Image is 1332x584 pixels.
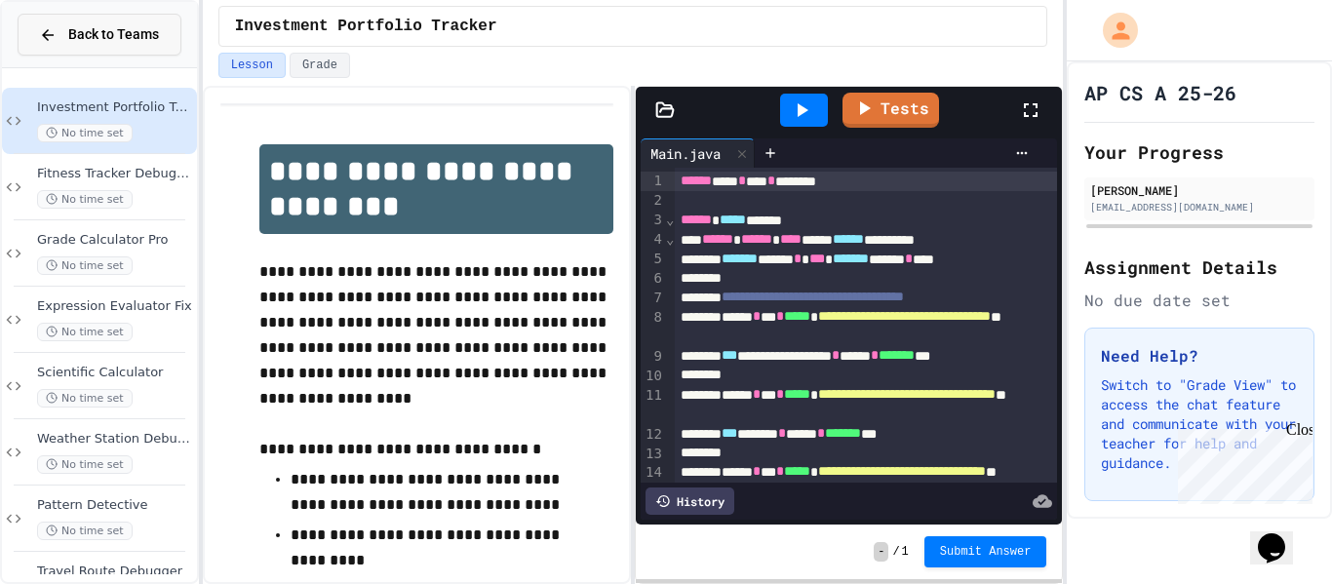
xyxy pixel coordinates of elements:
[641,143,730,164] div: Main.java
[641,308,665,347] div: 8
[37,564,193,580] span: Travel Route Debugger
[37,99,193,116] span: Investment Portfolio Tracker
[641,250,665,269] div: 5
[641,347,665,367] div: 9
[218,53,286,78] button: Lesson
[18,14,181,56] button: Back to Teams
[1101,375,1298,473] p: Switch to "Grade View" to access the chat feature and communicate with your teacher for help and ...
[37,455,133,474] span: No time set
[37,365,193,381] span: Scientific Calculator
[902,544,909,560] span: 1
[665,212,675,227] span: Fold line
[940,544,1032,560] span: Submit Answer
[1084,253,1314,281] h2: Assignment Details
[1250,506,1312,565] iframe: chat widget
[37,522,133,540] span: No time set
[235,15,497,38] span: Investment Portfolio Tracker
[641,386,665,425] div: 11
[641,425,665,445] div: 12
[641,138,755,168] div: Main.java
[924,536,1047,567] button: Submit Answer
[37,298,193,315] span: Expression Evaluator Fix
[641,289,665,308] div: 7
[641,172,665,191] div: 1
[37,124,133,142] span: No time set
[37,166,193,182] span: Fitness Tracker Debugger
[641,463,665,502] div: 14
[646,487,734,515] div: History
[37,323,133,341] span: No time set
[1170,421,1312,504] iframe: chat widget
[842,93,939,128] a: Tests
[874,542,888,562] span: -
[641,269,665,289] div: 6
[37,232,193,249] span: Grade Calculator Pro
[1084,79,1236,106] h1: AP CS A 25-26
[641,191,665,211] div: 2
[641,211,665,230] div: 3
[37,497,193,514] span: Pattern Detective
[1090,181,1309,199] div: [PERSON_NAME]
[641,230,665,250] div: 4
[37,256,133,275] span: No time set
[37,431,193,448] span: Weather Station Debugger
[1084,138,1314,166] h2: Your Progress
[1090,200,1309,214] div: [EMAIL_ADDRESS][DOMAIN_NAME]
[1084,289,1314,312] div: No due date set
[665,231,675,247] span: Fold line
[1082,8,1143,53] div: My Account
[290,53,350,78] button: Grade
[68,24,159,45] span: Back to Teams
[641,367,665,386] div: 10
[641,445,665,464] div: 13
[8,8,135,124] div: Chat with us now!Close
[892,544,899,560] span: /
[1101,344,1298,368] h3: Need Help?
[37,190,133,209] span: No time set
[37,389,133,408] span: No time set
